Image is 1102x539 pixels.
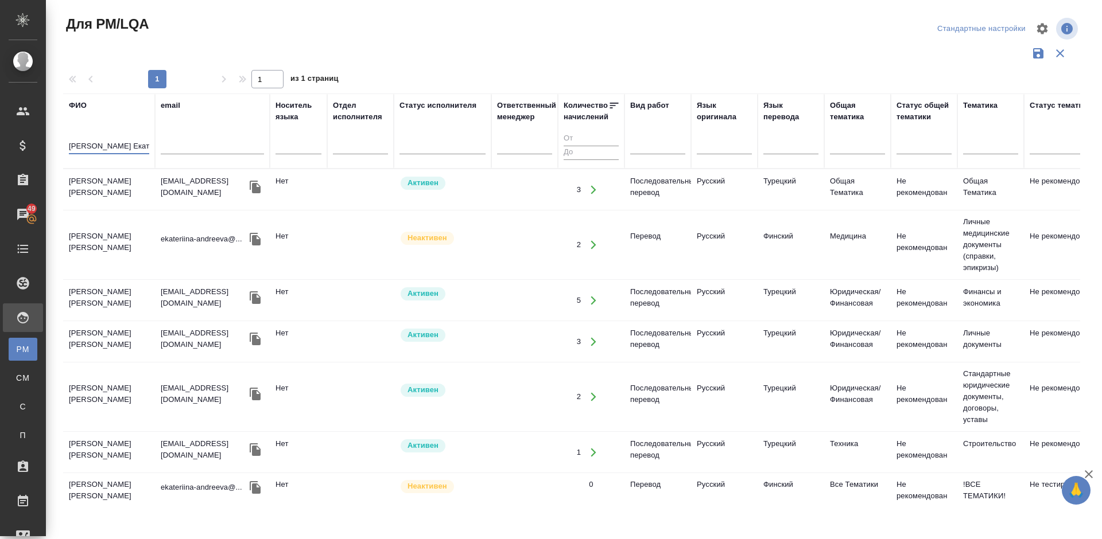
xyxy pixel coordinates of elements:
td: Не рекомендован [891,225,957,265]
div: Рядовой исполнитель: назначай с учетом рейтинга [399,175,486,191]
td: Русский [691,432,758,472]
td: Русский [691,280,758,321]
p: Активен [408,440,439,451]
a: П [9,424,37,447]
a: PM [9,338,37,361]
td: [PERSON_NAME] [PERSON_NAME] [63,280,155,321]
div: Язык оригинала [697,100,752,123]
div: Язык перевода [763,100,818,123]
p: Активен [408,384,439,396]
td: Русский [691,473,758,513]
p: [EMAIL_ADDRESS][DOMAIN_NAME] [161,175,247,198]
span: Настроить таблицу [1029,15,1056,42]
td: Медицина [824,225,891,265]
td: Финский [758,473,824,513]
div: Тематика [963,100,998,111]
button: Открыть работы [581,233,605,257]
td: Техника [824,432,891,472]
td: Перевод [624,225,691,265]
td: [PERSON_NAME] [PERSON_NAME] [63,170,155,210]
span: П [14,429,32,441]
p: Активен [408,177,439,189]
div: 2 [577,391,581,403]
td: Не рекомендован [891,170,957,210]
button: Скопировать [247,178,264,196]
div: Наши пути разошлись: исполнитель с нами не работает [399,479,486,494]
td: Русский [691,225,758,265]
button: Открыть работы [581,385,605,409]
td: Нет [270,473,327,513]
div: Статус общей тематики [897,100,952,123]
td: Юридическая/Финансовая [824,377,891,417]
td: [PERSON_NAME] [PERSON_NAME] [63,225,155,265]
td: Нет [270,377,327,417]
span: CM [14,372,32,384]
td: Не рекомендован [891,377,957,417]
div: 3 [577,336,581,347]
span: 49 [21,203,42,214]
div: Рядовой исполнитель: назначай с учетом рейтинга [399,286,486,302]
div: Отдел исполнителя [333,100,388,123]
div: 3 [577,184,581,196]
td: Турецкий [758,377,824,417]
td: Русский [691,377,758,417]
p: ekateriina-andreeva@... [161,482,242,493]
td: Не рекомендован [891,432,957,472]
td: Стандартные юридические документы, договоры, уставы [957,362,1024,431]
div: Количество начислений [564,100,608,123]
button: Сохранить фильтры [1027,42,1049,64]
div: Ответственный менеджер [497,100,556,123]
td: Все Тематики [824,473,891,513]
td: !ВСЕ ТЕМАТИКИ! [957,473,1024,513]
button: Скопировать [247,289,264,306]
p: [EMAIL_ADDRESS][DOMAIN_NAME] [161,286,247,309]
div: Рядовой исполнитель: назначай с учетом рейтинга [399,327,486,343]
p: [EMAIL_ADDRESS][DOMAIN_NAME] [161,438,247,461]
button: Открыть работы [581,288,605,312]
td: Последовательный перевод [624,170,691,210]
input: До [564,146,619,160]
td: Не рекомендован [891,280,957,321]
button: Скопировать [247,231,264,248]
p: Неактивен [408,481,447,492]
td: Юридическая/Финансовая [824,280,891,321]
td: Нет [270,432,327,472]
div: Рядовой исполнитель: назначай с учетом рейтинга [399,438,486,454]
td: Финансы и экономика [957,280,1024,321]
td: Последовательный перевод [624,322,691,362]
td: Общая Тематика [824,170,891,210]
div: 2 [577,239,581,251]
td: Юридическая/Финансовая [824,322,891,362]
div: ФИО [69,100,87,111]
a: С [9,395,37,418]
button: Открыть работы [581,330,605,353]
td: Последовательный перевод [624,280,691,321]
div: Наши пути разошлись: исполнитель с нами не работает [399,231,486,246]
td: Последовательный перевод [624,432,691,472]
button: Скопировать [247,385,264,403]
div: Вид работ [630,100,669,111]
button: Скопировать [247,479,264,496]
td: Нет [270,170,327,210]
button: Сбросить фильтры [1049,42,1071,64]
span: Посмотреть информацию [1056,18,1080,40]
div: 5 [577,295,581,306]
td: Не рекомендован [891,322,957,362]
button: Открыть работы [581,178,605,201]
td: Личные документы [957,322,1024,362]
td: Последовательный перевод [624,377,691,417]
span: из 1 страниц [290,72,339,88]
td: Русский [691,322,758,362]
td: Нет [270,225,327,265]
div: 1 [577,447,581,458]
span: 🙏 [1066,478,1086,502]
div: Рядовой исполнитель: назначай с учетом рейтинга [399,382,486,398]
a: CM [9,366,37,389]
div: Носитель языка [275,100,321,123]
td: [PERSON_NAME] [PERSON_NAME] [63,377,155,417]
div: Статус тематики [1030,100,1092,111]
p: [EMAIL_ADDRESS][DOMAIN_NAME] [161,327,247,350]
td: Турецкий [758,170,824,210]
input: От [564,132,619,146]
button: 🙏 [1062,476,1091,505]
